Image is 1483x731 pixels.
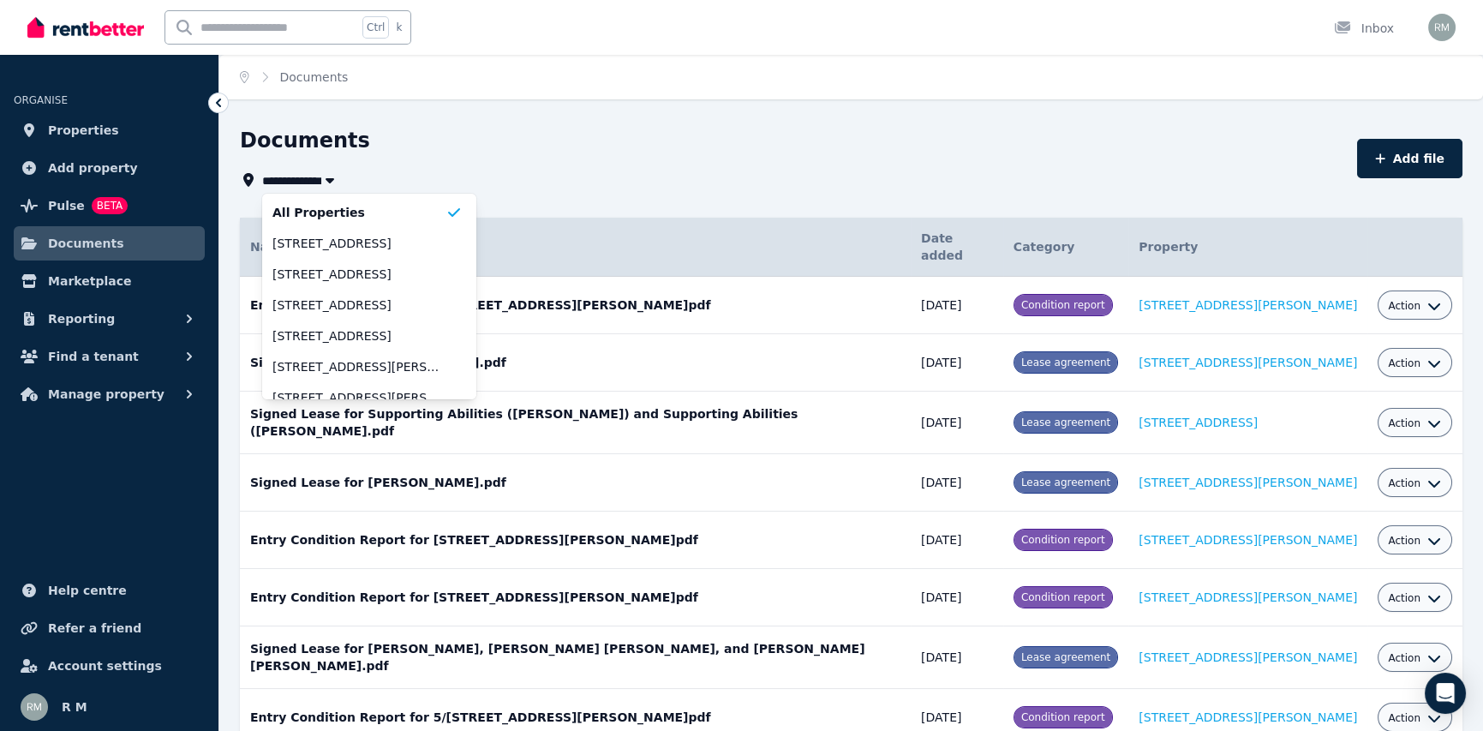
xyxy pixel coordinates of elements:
th: Property [1128,218,1367,277]
span: Help centre [48,580,127,601]
span: BETA [92,197,128,214]
button: Action [1388,357,1441,370]
a: [STREET_ADDRESS][PERSON_NAME] [1139,650,1357,664]
h1: Documents [240,127,370,154]
span: Refer a friend [48,618,141,638]
td: [DATE] [911,277,1003,334]
a: [STREET_ADDRESS][PERSON_NAME] [1139,710,1357,724]
span: Manage property [48,384,164,404]
a: [STREET_ADDRESS][PERSON_NAME] [1139,590,1357,604]
a: Documents [14,226,205,261]
a: Marketplace [14,264,205,298]
span: Condition report [1021,299,1105,311]
td: Entry Condition Report for [STREET_ADDRESS][PERSON_NAME]pdf [240,512,911,569]
td: [DATE] [911,392,1003,454]
a: [STREET_ADDRESS][PERSON_NAME] [1139,298,1357,312]
span: Find a tenant [48,346,139,367]
span: Lease agreement [1021,476,1110,488]
button: Action [1388,591,1441,605]
div: Open Intercom Messenger [1425,673,1466,714]
span: [STREET_ADDRESS] [272,327,445,345]
td: [DATE] [911,569,1003,626]
button: Find a tenant [14,339,205,374]
th: Category [1003,218,1128,277]
a: Add property [14,151,205,185]
td: Signed Lease for [PERSON_NAME].pdf [240,334,911,392]
td: Signed Lease for [PERSON_NAME], [PERSON_NAME] [PERSON_NAME], and [PERSON_NAME] [PERSON_NAME].pdf [240,626,911,689]
button: Action [1388,534,1441,548]
span: k [396,21,402,34]
span: Documents [280,69,349,86]
span: Ctrl [362,16,389,39]
button: Action [1388,711,1441,725]
span: Action [1388,357,1420,370]
span: Action [1388,651,1420,665]
a: Properties [14,113,205,147]
button: Add file [1357,139,1462,178]
button: Action [1388,416,1441,430]
a: [STREET_ADDRESS][PERSON_NAME] [1139,533,1357,547]
span: Action [1388,416,1420,430]
span: Action [1388,476,1420,490]
span: All Properties [272,204,445,221]
span: Account settings [48,656,162,676]
span: Reporting [48,309,115,329]
span: Condition report [1021,534,1105,546]
span: [STREET_ADDRESS][PERSON_NAME] [272,358,445,375]
button: Reporting [14,302,205,336]
a: Help centre [14,573,205,608]
img: RentBetter [27,15,144,40]
a: Account settings [14,649,205,683]
span: Lease agreement [1021,651,1110,663]
td: [DATE] [911,454,1003,512]
td: [DATE] [911,512,1003,569]
span: [STREET_ADDRESS][PERSON_NAME] [272,389,445,406]
span: ORGANISE [14,94,68,106]
span: Condition report [1021,711,1105,723]
td: Entry Condition Report for 5/[STREET_ADDRESS][PERSON_NAME]pdf [240,277,911,334]
span: R M [62,697,87,717]
a: [STREET_ADDRESS] [1139,416,1258,429]
span: Add property [48,158,138,178]
span: Lease agreement [1021,416,1110,428]
span: Condition report [1021,591,1105,603]
span: [STREET_ADDRESS] [272,235,445,252]
button: Action [1388,476,1441,490]
td: [DATE] [911,626,1003,689]
button: Action [1388,299,1441,313]
th: Date added [911,218,1003,277]
span: Properties [48,120,119,141]
span: Lease agreement [1021,357,1110,368]
div: Inbox [1334,20,1394,37]
span: Marketplace [48,271,131,291]
button: Manage property [14,377,205,411]
span: Action [1388,711,1420,725]
span: Action [1388,534,1420,548]
td: Signed Lease for Supporting Abilities ([PERSON_NAME]) and Supporting Abilities ([PERSON_NAME].pdf [240,392,911,454]
img: R M [21,693,48,721]
nav: Breadcrumb [219,55,368,99]
span: Name [250,240,289,254]
a: Refer a friend [14,611,205,645]
button: Action [1388,651,1441,665]
span: Action [1388,591,1420,605]
img: R M [1428,14,1456,41]
span: Pulse [48,195,85,216]
td: Entry Condition Report for [STREET_ADDRESS][PERSON_NAME]pdf [240,569,911,626]
a: [STREET_ADDRESS][PERSON_NAME] [1139,356,1357,369]
a: [STREET_ADDRESS][PERSON_NAME] [1139,476,1357,489]
span: [STREET_ADDRESS] [272,266,445,283]
span: [STREET_ADDRESS] [272,297,445,314]
a: PulseBETA [14,189,205,223]
td: Signed Lease for [PERSON_NAME].pdf [240,454,911,512]
span: Action [1388,299,1420,313]
td: [DATE] [911,334,1003,392]
span: Documents [48,233,124,254]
